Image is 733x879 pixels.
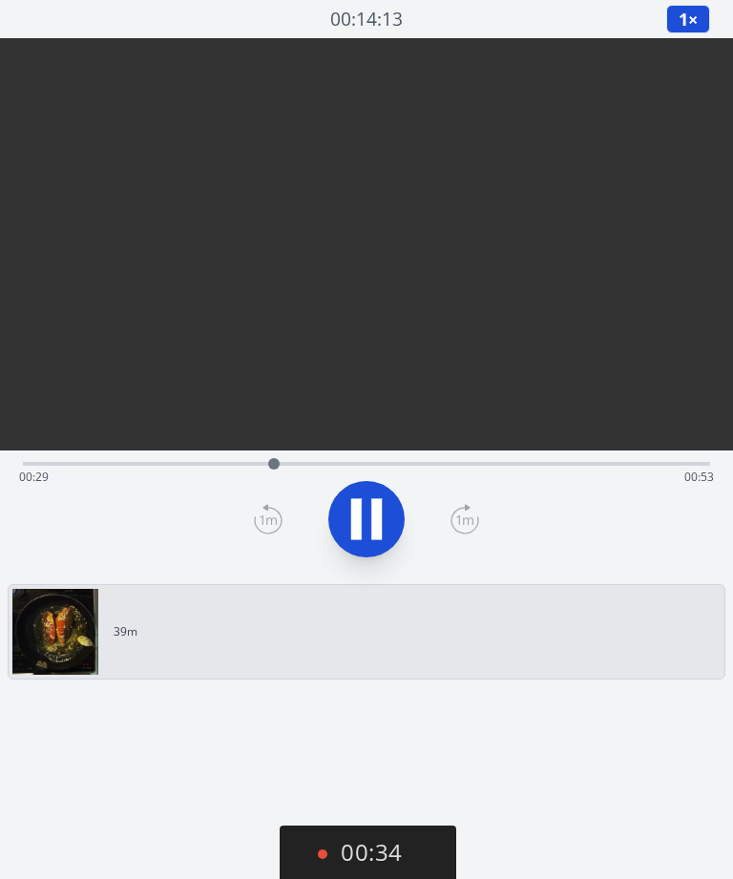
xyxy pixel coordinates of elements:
span: 00:29 [19,469,49,485]
span: 1 [679,8,688,31]
img: 250906034746_thumb.jpeg [12,589,98,675]
button: 1× [666,5,710,33]
p: 39m [114,624,137,639]
span: 00:53 [684,469,714,485]
a: 00:14:13 [330,6,403,33]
